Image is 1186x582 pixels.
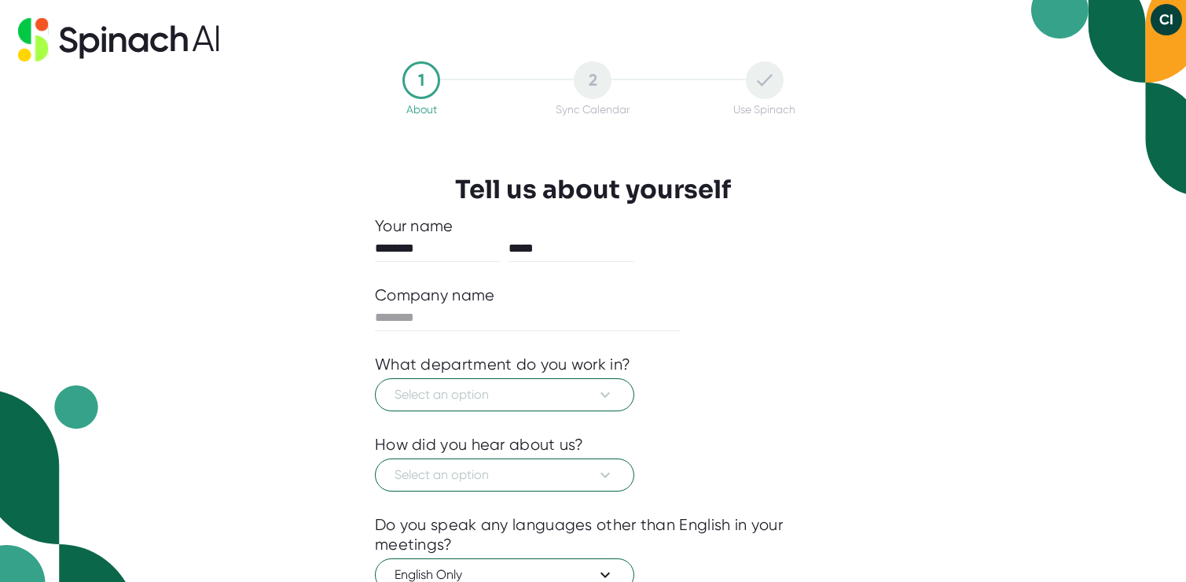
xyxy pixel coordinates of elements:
button: CI [1151,4,1182,35]
button: Select an option [375,378,634,411]
span: Select an option [395,385,615,404]
h3: Tell us about yourself [455,175,731,204]
div: How did you hear about us? [375,435,584,455]
div: 2 [574,61,611,99]
div: Your name [375,216,811,236]
div: 1 [402,61,440,99]
div: About [406,103,437,116]
div: Sync Calendar [556,103,630,116]
div: Company name [375,285,495,305]
div: Do you speak any languages other than English in your meetings? [375,515,811,554]
div: What department do you work in? [375,355,630,374]
span: Select an option [395,466,615,484]
button: Select an option [375,459,634,492]
div: Use Spinach [733,103,795,116]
